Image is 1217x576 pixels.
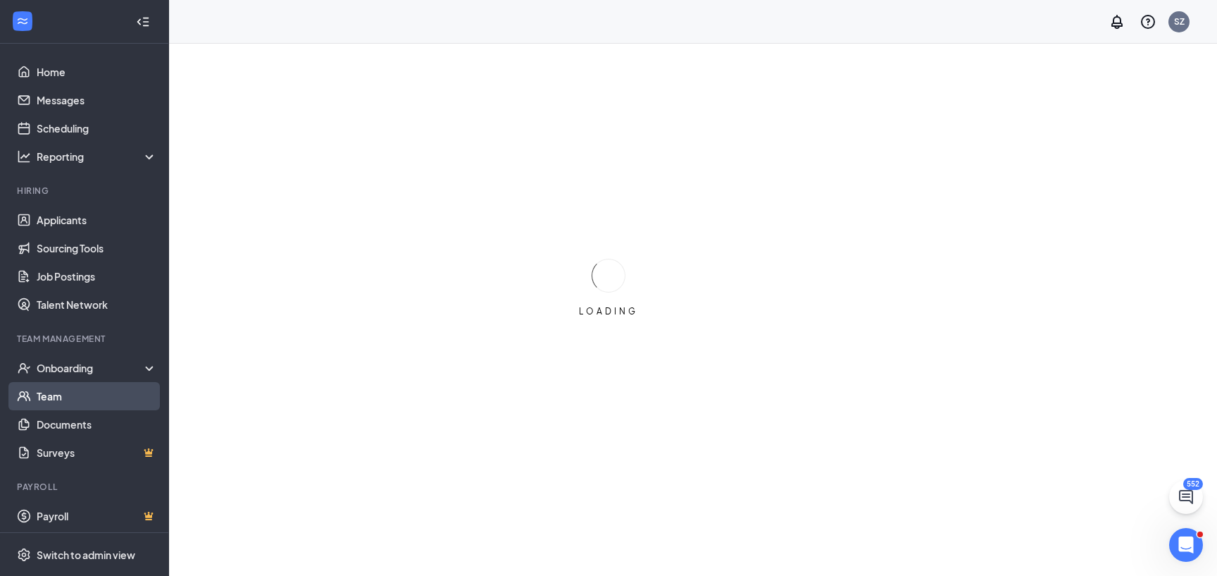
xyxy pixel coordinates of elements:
[1169,480,1203,514] button: ChatActive
[37,114,157,142] a: Scheduling
[15,14,30,28] svg: WorkstreamLogo
[37,548,135,562] div: Switch to admin view
[17,185,154,197] div: Hiring
[17,361,31,375] svg: UserCheck
[37,234,157,262] a: Sourcing Tools
[1169,528,1203,562] iframe: Intercom live chat
[1183,478,1203,490] div: 552
[37,361,145,375] div: Onboarding
[37,382,157,410] a: Team
[37,86,157,114] a: Messages
[37,290,157,319] a: Talent Network
[17,481,154,493] div: Payroll
[17,333,154,345] div: Team Management
[1174,16,1185,27] div: SZ
[37,206,157,234] a: Applicants
[37,502,157,530] a: PayrollCrown
[573,305,644,317] div: LOADING
[37,149,158,164] div: Reporting
[136,15,150,29] svg: Collapse
[37,439,157,467] a: SurveysCrown
[1109,13,1125,30] svg: Notifications
[17,149,31,164] svg: Analysis
[1178,489,1194,505] svg: ChatActive
[17,548,31,562] svg: Settings
[37,58,157,86] a: Home
[1140,13,1156,30] svg: QuestionInfo
[37,262,157,290] a: Job Postings
[37,410,157,439] a: Documents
